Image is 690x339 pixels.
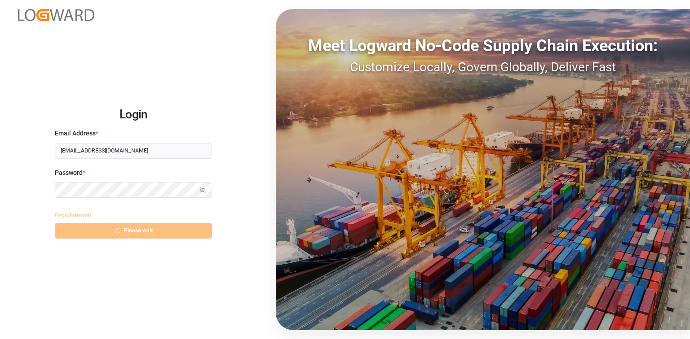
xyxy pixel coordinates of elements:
[18,9,94,21] img: Logward_new_orange.png
[55,129,96,138] span: Email Address
[55,168,83,178] span: Password
[55,143,212,159] input: Enter your email
[276,34,690,58] div: Meet Logward No-Code Supply Chain Execution:
[276,58,690,77] div: Customize Locally, Govern Globally, Deliver Fast
[55,100,212,129] h2: Login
